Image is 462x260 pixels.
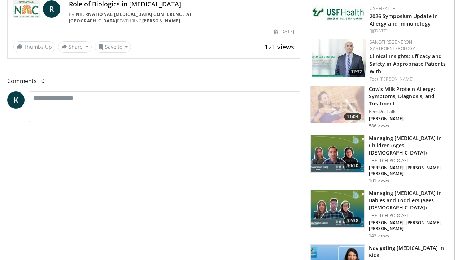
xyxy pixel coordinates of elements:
button: Share [58,41,92,53]
p: THE ITCH PODCAST [369,158,450,164]
p: [PERSON_NAME], [PERSON_NAME], [PERSON_NAME] [369,220,450,231]
img: 6ba8804a-8538-4002-95e7-a8f8012d4a11.png.150x105_q85_autocrop_double_scale_upscale_version-0.2.jpg [312,5,366,21]
img: c6067b65-5a58-4092-bb3e-6fc440fa17eb.150x105_q85_crop-smart_upscale.jpg [311,190,364,227]
p: THE ITCH PODCAST [369,213,450,218]
h3: Cow’s Milk Protein Allergy: Symptoms, Diagnosis, and Treatment [369,86,450,107]
a: 32:38 Managing [MEDICAL_DATA] in Babies and Toddlers (Ages [DEMOGRAPHIC_DATA]) THE ITCH PODCAST [... [310,190,450,239]
span: Comments 0 [7,76,300,86]
h3: Managing [MEDICAL_DATA] in Children (Ages [DEMOGRAPHIC_DATA]) [369,135,450,156]
img: dda491a2-e90c-44a0-a652-cc848be6698a.150x105_q85_crop-smart_upscale.jpg [311,135,364,173]
a: International [MEDICAL_DATA] Conference at [GEOGRAPHIC_DATA] [69,11,192,24]
a: Thumbs Up [13,41,55,52]
a: 2026 Symposium Update in Allergy and Immunology [370,13,438,27]
a: K [7,91,25,109]
p: 143 views [369,233,389,239]
a: Clinical Insights: Efficacy and Safety in Appropriate Patients With … [370,53,446,75]
p: 586 views [369,123,389,129]
span: 12:32 [349,69,364,75]
a: USF Health [370,5,396,12]
p: PedsDocTalk [369,109,450,114]
a: [PERSON_NAME] [379,76,414,82]
img: International Asthma Conference at Nemacolin [13,0,40,18]
a: Sanofi Regeneron Gastroenterology [370,39,415,52]
button: Save to [95,41,131,53]
span: 121 views [265,43,294,51]
a: [PERSON_NAME] [142,18,180,24]
a: R [43,0,60,18]
a: 11:04 Cow’s Milk Protein Allergy: Symptoms, Diagnosis, and Treatment PedsDocTalk [PERSON_NAME] 58... [310,86,450,129]
p: [PERSON_NAME] [369,116,450,122]
div: Feat. [370,76,449,82]
span: 11:04 [344,113,361,120]
img: a277380e-40b7-4f15-ab00-788b20d9d5d9.150x105_q85_crop-smart_upscale.jpg [311,86,364,123]
a: 30:10 Managing [MEDICAL_DATA] in Children (Ages [DEMOGRAPHIC_DATA]) THE ITCH PODCAST [PERSON_NAME... [310,135,450,184]
span: 30:10 [344,162,361,169]
div: By FEATURING [69,11,294,24]
p: 101 views [369,178,389,184]
img: bf9ce42c-6823-4735-9d6f-bc9dbebbcf2c.png.150x105_q85_crop-smart_upscale.jpg [312,39,366,77]
div: [DATE] [370,28,449,34]
div: [DATE] [274,29,294,35]
a: 12:32 [312,39,366,77]
span: 32:38 [344,217,361,224]
h4: Role of Biologics in [MEDICAL_DATA] [69,0,294,8]
h3: Navigating [MEDICAL_DATA] in Kids [369,244,450,259]
h3: Managing [MEDICAL_DATA] in Babies and Toddlers (Ages [DEMOGRAPHIC_DATA]) [369,190,450,211]
p: [PERSON_NAME], [PERSON_NAME], [PERSON_NAME] [369,165,450,177]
